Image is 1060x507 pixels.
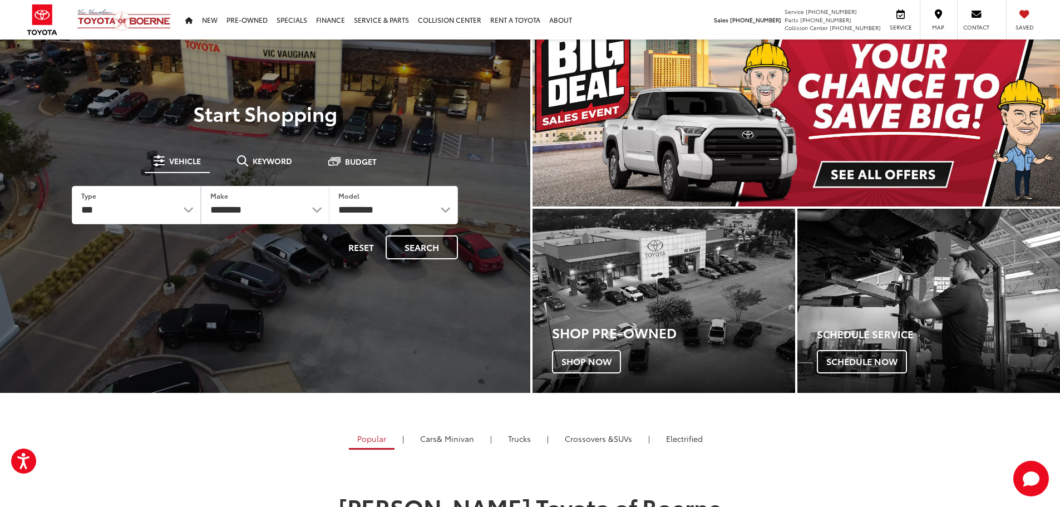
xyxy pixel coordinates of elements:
h3: Shop Pre-Owned [552,325,795,339]
a: Popular [349,429,395,450]
span: Saved [1012,23,1037,31]
span: Parts [785,16,798,24]
span: Vehicle [169,157,201,165]
li: | [645,433,653,444]
span: Shop Now [552,350,621,373]
span: Service [888,23,913,31]
span: Schedule Now [817,350,907,373]
span: Collision Center [785,23,828,32]
a: Trucks [500,429,539,448]
button: Reset [339,235,383,259]
label: Model [338,191,359,200]
h4: Schedule Service [817,329,1060,340]
span: Budget [345,157,377,165]
p: Start Shopping [47,102,484,124]
span: Keyword [253,157,292,165]
span: Contact [963,23,989,31]
label: Make [210,191,228,200]
img: Vic Vaughan Toyota of Boerne [77,8,171,31]
span: Service [785,7,804,16]
button: Search [386,235,458,259]
span: [PHONE_NUMBER] [800,16,851,24]
svg: Start Chat [1013,461,1049,496]
a: Shop Pre-Owned Shop Now [533,209,795,393]
a: SUVs [556,429,640,448]
span: [PHONE_NUMBER] [830,23,881,32]
span: [PHONE_NUMBER] [730,16,781,24]
span: [PHONE_NUMBER] [806,7,857,16]
li: | [400,433,407,444]
span: Crossovers & [565,433,614,444]
a: Schedule Service Schedule Now [797,209,1060,393]
label: Type [81,191,96,200]
div: Toyota [797,209,1060,393]
span: Map [926,23,950,31]
li: | [487,433,495,444]
button: Toggle Chat Window [1013,461,1049,496]
span: & Minivan [437,433,474,444]
a: Electrified [658,429,711,448]
li: | [544,433,551,444]
div: Toyota [533,209,795,393]
a: Cars [412,429,482,448]
span: Sales [714,16,728,24]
